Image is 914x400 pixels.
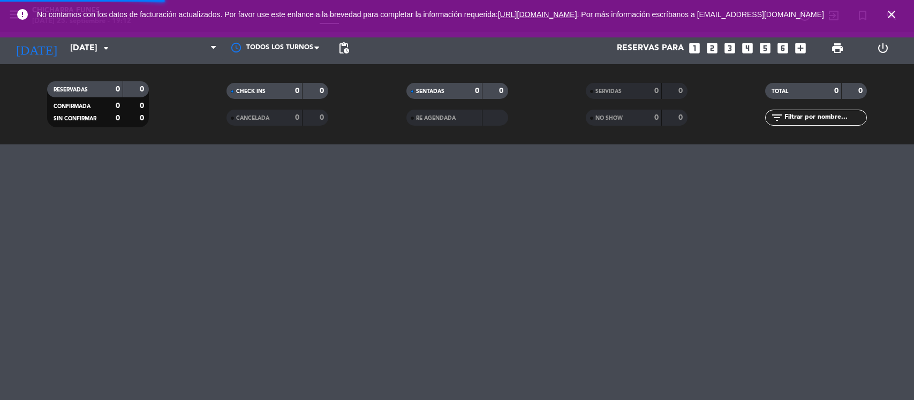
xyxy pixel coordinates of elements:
[116,86,120,93] strong: 0
[116,114,120,122] strong: 0
[140,102,146,110] strong: 0
[320,114,326,121] strong: 0
[16,8,29,21] i: error
[54,116,96,121] span: SIN CONFIRMAR
[100,42,112,55] i: arrow_drop_down
[885,8,898,21] i: close
[595,116,623,121] span: NO SHOW
[116,102,120,110] strong: 0
[834,87,839,95] strong: 0
[54,104,90,109] span: CONFIRMADA
[54,87,88,93] span: RESERVADAS
[577,10,824,19] a: . Por más información escríbanos a [EMAIL_ADDRESS][DOMAIN_NAME]
[337,42,350,55] span: pending_actions
[678,114,685,121] strong: 0
[236,116,269,121] span: CANCELADA
[236,89,266,94] span: CHECK INS
[783,112,866,124] input: Filtrar por nombre...
[295,114,299,121] strong: 0
[723,41,737,55] i: looks_3
[8,36,65,60] i: [DATE]
[860,32,906,64] div: LOG OUT
[877,42,889,55] i: power_settings_new
[499,87,505,95] strong: 0
[858,87,865,95] strong: 0
[617,43,684,53] span: Reservas para
[794,41,807,55] i: add_box
[758,41,772,55] i: looks_5
[831,42,844,55] span: print
[140,114,146,122] strong: 0
[295,87,299,95] strong: 0
[416,89,444,94] span: SENTADAS
[688,41,701,55] i: looks_one
[705,41,719,55] i: looks_two
[140,86,146,93] strong: 0
[654,87,659,95] strong: 0
[678,87,685,95] strong: 0
[37,10,824,19] span: No contamos con los datos de facturación actualizados. Por favor use este enlance a la brevedad p...
[771,111,783,124] i: filter_list
[776,41,790,55] i: looks_6
[498,10,577,19] a: [URL][DOMAIN_NAME]
[654,114,659,121] strong: 0
[772,89,788,94] span: TOTAL
[475,87,479,95] strong: 0
[595,89,622,94] span: SERVIDAS
[320,87,326,95] strong: 0
[741,41,754,55] i: looks_4
[416,116,456,121] span: RE AGENDADA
